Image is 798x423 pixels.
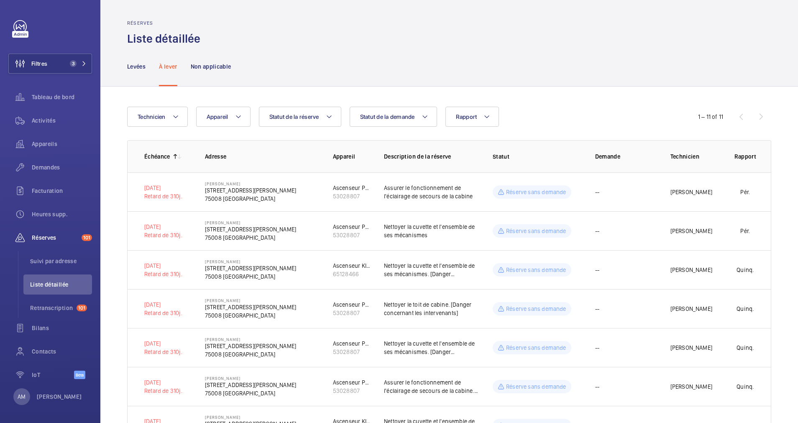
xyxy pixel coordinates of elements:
[127,31,205,46] h1: Liste détaillée
[144,192,182,200] div: Retard de 310j.
[205,376,296,381] p: [PERSON_NAME]
[196,107,251,127] button: Appareil
[384,378,479,395] p: Assurer le fonctionnement de l'éclairage de secours de la cabine. [Danger concernant les usagers]
[445,107,499,127] button: Rapport
[205,389,296,397] p: 75008 [GEOGRAPHIC_DATA]
[8,54,92,74] button: Filtres3
[333,309,371,317] div: 53028807
[384,152,479,161] p: Description de la réserve
[333,300,371,309] div: Ascenseur Pershing
[384,223,479,239] p: Nettoyer la cuvette et l'ensemble de ses mécanismes
[205,298,296,303] p: [PERSON_NAME]
[32,116,92,125] span: Activités
[205,233,296,242] p: 75008 [GEOGRAPHIC_DATA]
[333,184,371,192] div: Ascenseur Pershing
[30,304,73,312] span: Retranscription
[32,233,78,242] span: Réserves
[350,107,437,127] button: Statut de la demande
[595,305,599,313] span: --
[506,344,566,352] p: Réserve sans demande
[32,93,92,101] span: Tableau de bord
[144,231,182,239] div: Retard de 310j.
[18,392,26,401] p: AM
[737,266,754,274] p: Quinq.
[384,300,479,317] p: Nettoyer le toit de cabine. [Danger concernant les intervenants]
[670,344,712,352] p: [PERSON_NAME]
[205,415,296,420] p: [PERSON_NAME]
[737,305,754,313] p: Quinq.
[506,266,566,274] p: Réserve sans demande
[144,261,182,270] p: [DATE]
[333,261,371,270] div: Ascenseur KITH
[737,382,754,391] p: Quinq.
[360,113,415,120] span: Statut de la demande
[595,344,599,352] span: --
[207,113,228,120] span: Appareil
[595,152,657,161] p: Demande
[74,371,85,379] span: Beta
[159,62,177,71] p: À lever
[205,342,296,350] p: [STREET_ADDRESS][PERSON_NAME]
[333,387,371,395] div: 53028807
[144,339,182,348] p: [DATE]
[144,387,182,395] div: Retard de 310j.
[144,378,182,387] p: [DATE]
[144,348,182,356] div: Retard de 310j.
[70,60,77,67] span: 3
[269,113,319,120] span: Statut de la réserve
[670,152,720,161] p: Technicien
[32,371,74,379] span: IoT
[670,305,712,313] p: [PERSON_NAME]
[506,227,566,235] p: Réserve sans demande
[333,348,371,356] div: 53028807
[144,184,182,192] p: [DATE]
[37,392,82,401] p: [PERSON_NAME]
[30,280,92,289] span: Liste détaillée
[205,303,296,311] p: [STREET_ADDRESS][PERSON_NAME]
[670,227,712,235] p: [PERSON_NAME]
[333,152,371,161] p: Appareil
[138,113,166,120] span: Technicien
[670,188,712,196] p: [PERSON_NAME]
[384,184,479,200] p: Assurer le fonctionnement de l'éclairage de secours de la cabine
[205,272,296,281] p: 75008 [GEOGRAPHIC_DATA]
[595,188,599,196] span: --
[205,186,296,195] p: [STREET_ADDRESS][PERSON_NAME]
[740,188,750,196] p: Pér.
[205,381,296,389] p: [STREET_ADDRESS][PERSON_NAME]
[259,107,341,127] button: Statut de la réserve
[670,382,712,391] p: [PERSON_NAME]
[506,305,566,313] p: Réserve sans demande
[595,227,599,235] span: --
[384,261,479,278] p: Nettoyer la cuvette et l'ensemble de ses mécanismes. [Danger concernant les usagers et les interv...
[205,181,296,186] p: [PERSON_NAME]
[32,163,92,172] span: Demandes
[191,62,231,71] p: Non applicable
[31,59,47,68] span: Filtres
[205,225,296,233] p: [STREET_ADDRESS][PERSON_NAME]
[144,309,182,317] div: Retard de 310j.
[384,339,479,356] p: Nettoyer la cuvette et l'ensemble de ses mécanismes. [Danger concernant les usagers et les interv...
[333,192,371,200] div: 53028807
[333,339,371,348] div: Ascenseur Pershing
[595,382,599,391] span: --
[670,266,712,274] p: [PERSON_NAME]
[726,152,765,161] p: Rapport
[333,223,371,231] div: Ascenseur Pershing
[737,344,754,352] p: Quinq.
[205,195,296,203] p: 75008 [GEOGRAPHIC_DATA]
[698,113,723,121] div: 1 – 11 of 11
[456,113,477,120] span: Rapport
[127,62,146,71] p: Levées
[333,270,371,278] div: 65128466
[32,210,92,218] span: Heures supp.
[127,20,205,26] h2: Réserves
[205,337,296,342] p: [PERSON_NAME]
[127,107,188,127] button: Technicien
[493,152,582,161] p: Statut
[144,300,182,309] p: [DATE]
[82,234,92,241] span: 101
[205,350,296,359] p: 75008 [GEOGRAPHIC_DATA]
[32,140,92,148] span: Appareils
[32,324,92,332] span: Bilans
